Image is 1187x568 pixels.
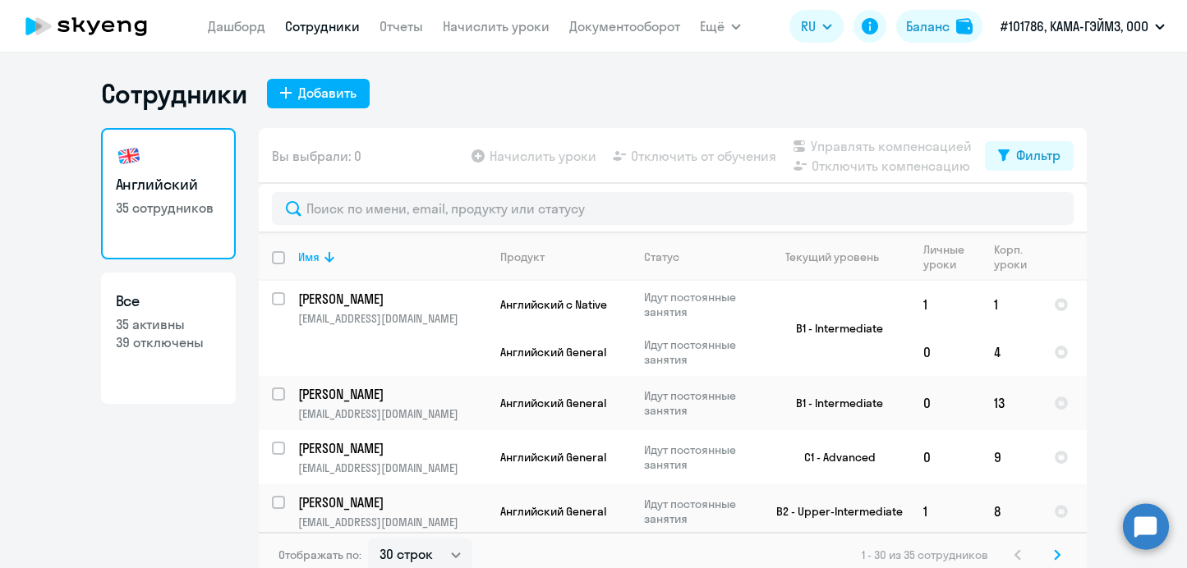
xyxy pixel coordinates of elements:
div: Статус [644,250,679,264]
img: english [116,143,142,169]
span: 1 - 30 из 35 сотрудников [862,547,988,562]
span: Английский General [500,450,606,465]
p: [EMAIL_ADDRESS][DOMAIN_NAME] [298,460,486,475]
a: Отчеты [380,18,423,34]
a: [PERSON_NAME] [298,290,486,308]
button: #101786, КАМА-ГЭЙМЗ, ООО [992,7,1173,46]
td: B1 - Intermediate [757,376,910,430]
span: Ещё [700,16,725,36]
td: 0 [910,328,981,376]
button: Ещё [700,10,741,43]
p: Идут постоянные занятия [644,337,757,367]
td: 4 [981,328,1041,376]
p: [PERSON_NAME] [298,385,484,403]
span: Отображать по: [278,547,361,562]
div: Личные уроки [923,242,980,272]
h3: Английский [116,174,221,195]
button: Добавить [267,79,370,108]
input: Поиск по имени, email, продукту или статусу [272,192,1074,225]
span: Английский General [500,396,606,410]
span: Английский с Native [500,297,607,312]
p: 35 сотрудников [116,199,221,217]
a: Английский35 сотрудников [101,128,236,259]
td: 1 [910,484,981,538]
p: #101786, КАМА-ГЭЙМЗ, ООО [1001,16,1148,36]
a: [PERSON_NAME] [298,385,486,403]
span: Вы выбрали: 0 [272,146,361,166]
div: Фильтр [1016,145,1060,165]
div: Имя [298,250,486,264]
p: Идут постоянные занятия [644,442,757,472]
a: Документооборот [569,18,680,34]
h3: Все [116,291,221,312]
p: [PERSON_NAME] [298,290,484,308]
p: [EMAIL_ADDRESS][DOMAIN_NAME] [298,311,486,326]
div: Добавить [298,83,357,103]
a: Сотрудники [285,18,360,34]
p: 35 активны [116,315,221,333]
div: Корп. уроки [994,242,1040,272]
a: Дашборд [208,18,265,34]
p: Идут постоянные занятия [644,497,757,526]
td: 0 [910,376,981,430]
a: [PERSON_NAME] [298,439,486,457]
td: 0 [910,430,981,484]
p: [PERSON_NAME] [298,493,484,511]
span: Английский General [500,504,606,519]
button: RU [789,10,844,43]
p: Идут постоянные занятия [644,388,757,418]
p: [EMAIL_ADDRESS][DOMAIN_NAME] [298,406,486,421]
h1: Сотрудники [101,77,247,110]
td: 1 [981,281,1041,328]
td: B2 - Upper-Intermediate [757,484,910,538]
img: balance [956,18,973,34]
td: 8 [981,484,1041,538]
a: Все35 активны39 отключены [101,273,236,404]
a: [PERSON_NAME] [298,493,486,511]
td: B1 - Intermediate [757,281,910,376]
td: 13 [981,376,1041,430]
div: Текущий уровень [771,250,909,264]
span: RU [801,16,816,36]
button: Фильтр [985,141,1074,171]
div: Текущий уровень [785,250,879,264]
td: C1 - Advanced [757,430,910,484]
p: Идут постоянные занятия [644,290,757,319]
p: 39 отключены [116,333,221,351]
div: Продукт [500,250,545,264]
button: Балансbalance [896,10,982,43]
td: 9 [981,430,1041,484]
p: [EMAIL_ADDRESS][DOMAIN_NAME] [298,515,486,529]
div: Имя [298,250,320,264]
a: Начислить уроки [443,18,550,34]
span: Английский General [500,345,606,360]
p: [PERSON_NAME] [298,439,484,457]
div: Баланс [906,16,950,36]
td: 1 [910,281,981,328]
